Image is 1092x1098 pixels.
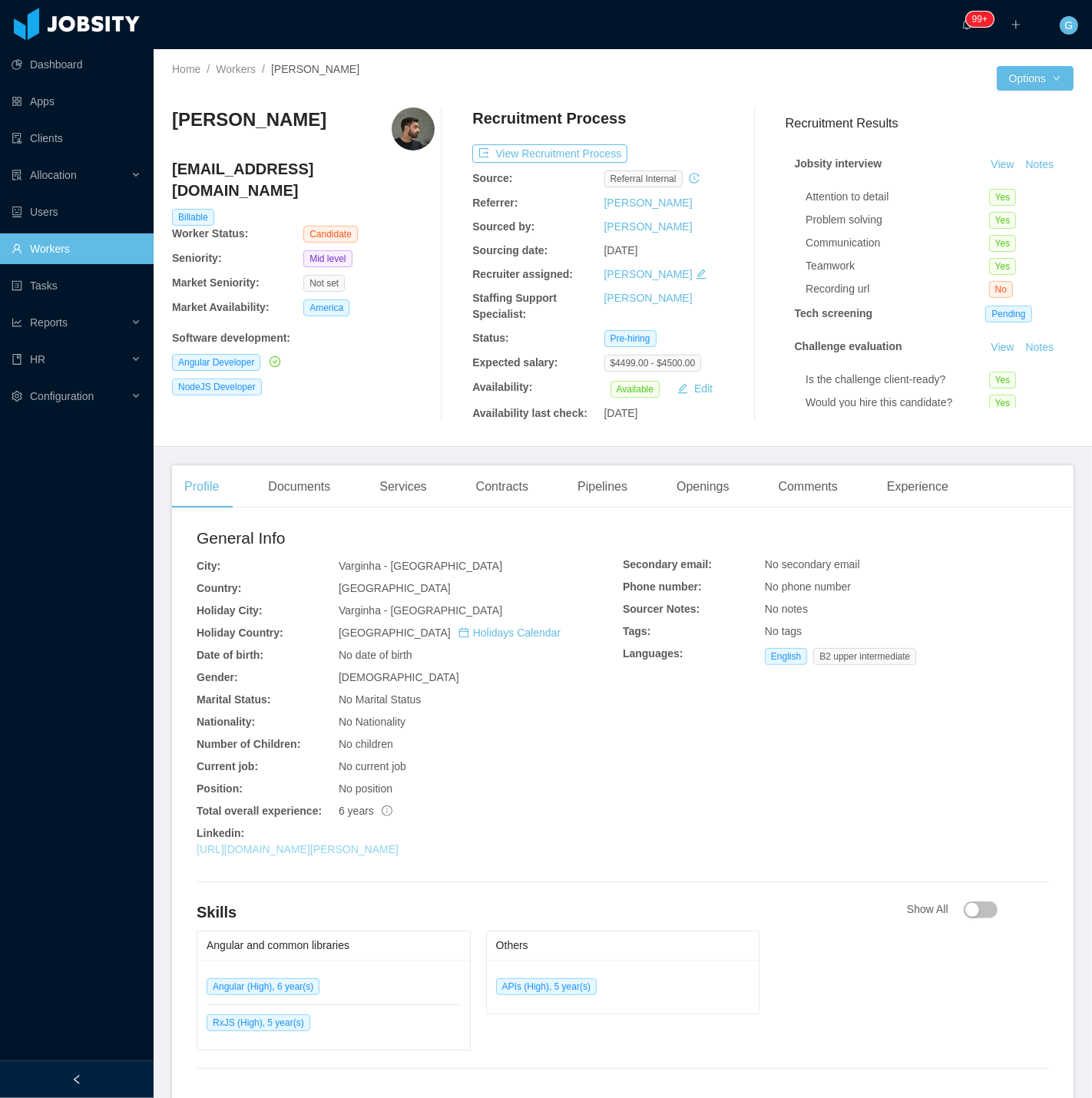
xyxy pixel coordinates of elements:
[875,465,961,508] div: Experience
[472,244,548,256] b: Sourcing date:
[472,144,627,163] button: icon: exportView Recruitment Process
[472,268,573,280] b: Recruiter assigned:
[30,169,77,181] span: Allocation
[172,158,435,201] h4: [EMAIL_ADDRESS][DOMAIN_NAME]
[989,212,1017,229] span: Yes
[303,275,345,292] span: Not set
[472,356,558,369] b: Expected salary:
[197,805,322,817] b: Total overall experience:
[472,407,587,419] b: Availability last check:
[472,332,508,344] b: Status:
[604,170,683,187] span: Referral internal
[1011,19,1021,30] i: icon: plus
[207,978,319,995] span: Angular (High), 6 year(s)
[197,560,220,572] b: City:
[623,647,683,660] b: Languages:
[303,250,352,267] span: Mid level
[966,12,994,27] sup: 203
[806,258,988,274] div: Teamwork
[339,716,405,728] span: No Nationality
[795,157,882,170] strong: Jobsity interview
[766,465,850,508] div: Comments
[197,693,270,706] b: Marital Status:
[989,281,1013,298] span: No
[303,299,349,316] span: America
[197,716,255,728] b: Nationality:
[985,158,1019,170] a: View
[1020,156,1061,174] button: Notes
[30,353,45,365] span: HR
[30,390,94,402] span: Configuration
[12,317,22,328] i: icon: line-chart
[172,332,290,344] b: Software development :
[303,226,358,243] span: Candidate
[496,978,597,995] span: APIs (High), 5 year(s)
[172,354,260,371] span: Angular Developer
[266,356,280,368] a: icon: check-circle
[989,395,1017,412] span: Yes
[689,173,700,184] i: icon: history
[172,276,260,289] b: Market Seniority:
[472,292,557,320] b: Staffing Support Specialist:
[197,843,399,855] a: [URL][DOMAIN_NAME][PERSON_NAME]
[604,197,693,209] a: [PERSON_NAME]
[12,354,22,365] i: icon: book
[1065,16,1074,35] span: G
[604,330,657,347] span: Pre-hiring
[12,270,141,301] a: icon: profileTasks
[989,235,1017,252] span: Yes
[197,627,283,639] b: Holiday Country:
[997,66,1074,91] button: Optionsicon: down
[472,197,518,209] b: Referrer:
[989,372,1017,389] span: Yes
[623,625,650,637] b: Tags:
[172,107,326,132] h3: [PERSON_NAME]
[270,356,280,367] i: icon: check-circle
[197,782,243,795] b: Position:
[392,107,435,150] img: d3f77537-05aa-4f6e-9520-6265aa383010_6894b7ef02e94-400w.png
[472,172,512,184] b: Source:
[12,233,141,264] a: icon: userWorkers
[472,147,627,160] a: icon: exportView Recruitment Process
[339,560,502,572] span: Varginha - [GEOGRAPHIC_DATA]
[172,379,262,395] span: NodeJS Developer
[30,316,68,329] span: Reports
[216,63,256,75] a: Workers
[765,603,808,615] span: No notes
[339,760,406,772] span: No current job
[806,212,988,228] div: Problem solving
[197,649,263,661] b: Date of birth:
[1020,339,1061,357] button: Notes
[172,209,214,226] span: Billable
[339,693,421,706] span: No Marital Status
[339,671,459,683] span: [DEMOGRAPHIC_DATA]
[765,623,1049,640] div: No tags
[197,760,258,772] b: Current job:
[197,582,241,594] b: Country:
[339,627,561,639] span: [GEOGRAPHIC_DATA]
[339,782,392,795] span: No position
[207,63,210,75] span: /
[207,1014,310,1031] span: RxJS (High), 5 year(s)
[458,627,469,638] i: icon: calendar
[765,648,807,665] span: English
[496,931,750,960] div: Others
[604,355,702,372] span: $4499.00 - $4500.00
[623,603,700,615] b: Sourcer Notes:
[813,648,916,665] span: B2 upper intermediate
[472,381,532,393] b: Availability:
[623,558,712,570] b: Secondary email:
[565,465,640,508] div: Pipelines
[806,395,988,411] div: Would you hire this candidate?
[262,63,265,75] span: /
[671,379,719,398] button: icon: editEdit
[339,805,392,817] span: 6 years
[806,281,988,297] div: Recording url
[985,341,1019,353] a: View
[604,292,693,304] a: [PERSON_NAME]
[664,465,742,508] div: Openings
[989,189,1017,206] span: Yes
[907,903,998,915] span: Show All
[795,340,902,352] strong: Challenge evaluation
[786,114,1074,133] h3: Recruitment Results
